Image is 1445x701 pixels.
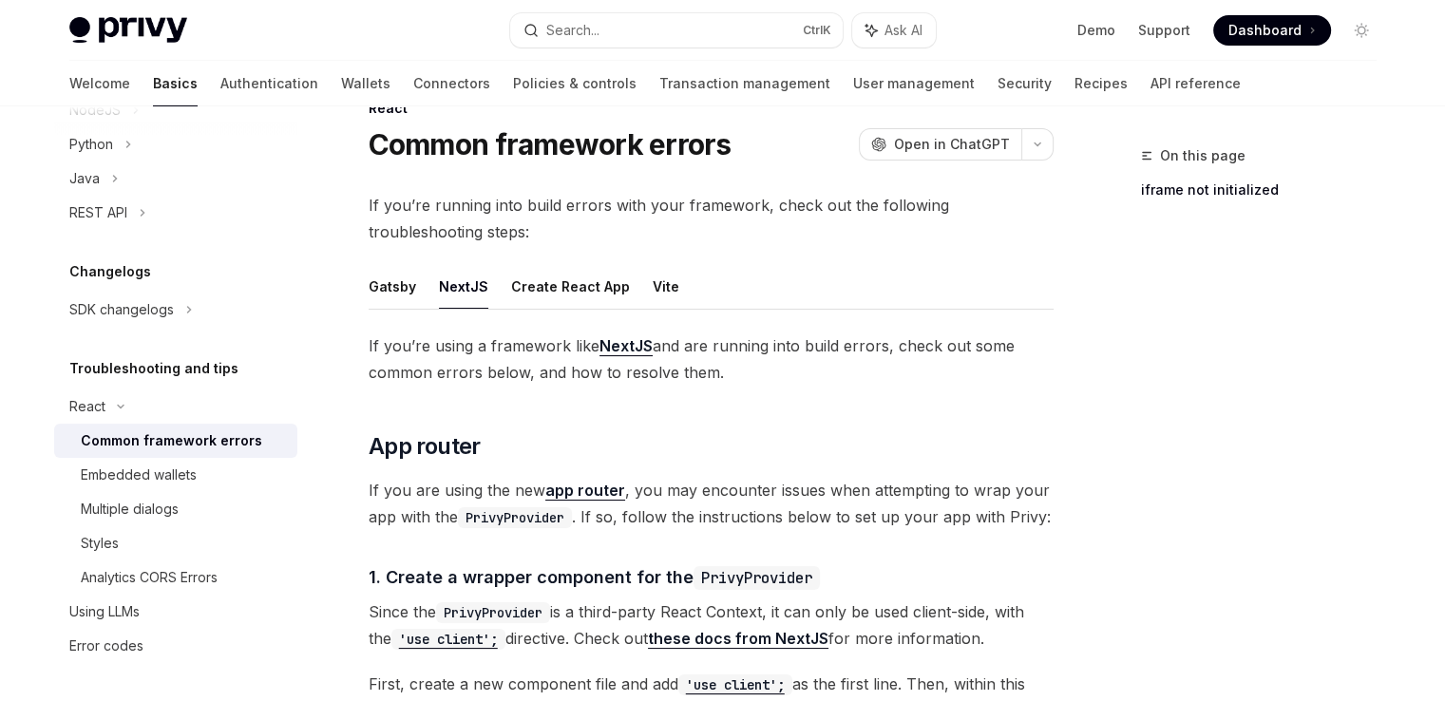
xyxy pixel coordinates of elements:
h5: Changelogs [69,260,151,283]
a: User management [853,61,975,106]
a: Transaction management [659,61,830,106]
span: Ctrl K [803,23,831,38]
img: light logo [69,17,187,44]
a: Recipes [1074,61,1128,106]
a: Wallets [341,61,390,106]
a: Policies & controls [513,61,637,106]
div: React [69,395,105,418]
span: Dashboard [1228,21,1302,40]
a: Connectors [413,61,490,106]
button: Toggle dark mode [1346,15,1377,46]
a: Styles [54,526,297,560]
div: Styles [81,532,119,555]
span: 1. Create a wrapper component for the [369,564,820,590]
a: Dashboard [1213,15,1331,46]
a: Authentication [220,61,318,106]
a: Embedded wallets [54,458,297,492]
code: PrivyProvider [694,566,820,590]
a: these docs from NextJS [648,629,828,649]
span: On this page [1160,144,1245,167]
a: API reference [1150,61,1241,106]
a: 'use client'; [678,674,792,693]
a: Support [1138,21,1190,40]
a: Common framework errors [54,424,297,458]
a: NextJS [599,336,653,356]
span: App router [369,431,481,462]
div: Multiple dialogs [81,498,179,521]
code: 'use client'; [391,629,505,650]
div: Embedded wallets [81,464,197,486]
div: Java [69,167,100,190]
button: Vite [653,264,679,309]
a: Error codes [54,629,297,663]
code: PrivyProvider [458,507,572,528]
div: Analytics CORS Errors [81,566,218,589]
span: If you’re running into build errors with your framework, check out the following troubleshooting ... [369,192,1054,245]
div: React [369,99,1054,118]
div: Error codes [69,635,143,657]
div: Search... [546,19,599,42]
a: Welcome [69,61,130,106]
button: Create React App [511,264,630,309]
a: 'use client'; [391,629,505,648]
a: app router [545,481,625,501]
button: Open in ChatGPT [859,128,1021,161]
div: Common framework errors [81,429,262,452]
code: PrivyProvider [436,602,550,623]
span: If you’re using a framework like and are running into build errors, check out some common errors ... [369,332,1054,386]
div: SDK changelogs [69,298,174,321]
div: Python [69,133,113,156]
a: Multiple dialogs [54,492,297,526]
div: REST API [69,201,127,224]
a: Basics [153,61,198,106]
h5: Troubleshooting and tips [69,357,238,380]
a: iframe not initialized [1141,175,1392,205]
div: Using LLMs [69,600,140,623]
button: NextJS [439,264,488,309]
a: Using LLMs [54,595,297,629]
a: Security [998,61,1052,106]
span: Ask AI [884,21,922,40]
span: Since the is a third-party React Context, it can only be used client-side, with the directive. Ch... [369,598,1054,652]
button: Search...CtrlK [510,13,843,47]
a: Analytics CORS Errors [54,560,297,595]
span: Open in ChatGPT [894,135,1010,154]
h1: Common framework errors [369,127,732,161]
button: Ask AI [852,13,936,47]
span: If you are using the new , you may encounter issues when attempting to wrap your app with the . I... [369,477,1054,530]
button: Gatsby [369,264,416,309]
a: Demo [1077,21,1115,40]
code: 'use client'; [678,674,792,695]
